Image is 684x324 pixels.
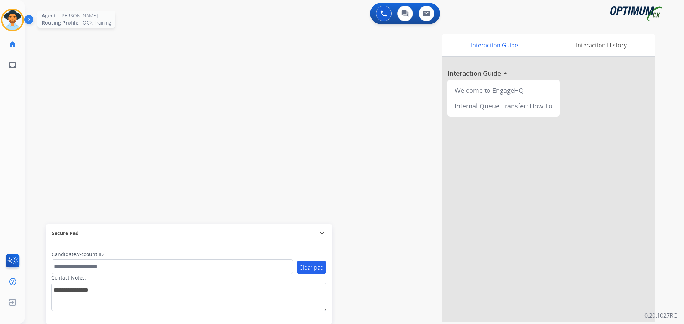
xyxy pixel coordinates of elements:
span: Routing Profile: [42,19,80,26]
button: Clear pad [297,261,326,274]
span: OCX Training [83,19,111,26]
img: avatar [2,10,22,30]
div: Interaction Guide [442,34,547,56]
label: Candidate/Account ID: [52,251,105,258]
div: Interaction History [547,34,655,56]
p: 0.20.1027RC [644,311,677,320]
span: [PERSON_NAME] [60,12,98,19]
mat-icon: home [8,40,17,49]
div: Welcome to EngageHQ [450,83,557,98]
span: Agent: [42,12,57,19]
div: Internal Queue Transfer: How To [450,98,557,114]
mat-icon: expand_more [318,229,326,238]
label: Contact Notes: [51,274,86,281]
mat-icon: inbox [8,61,17,69]
span: Secure Pad [52,230,79,237]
